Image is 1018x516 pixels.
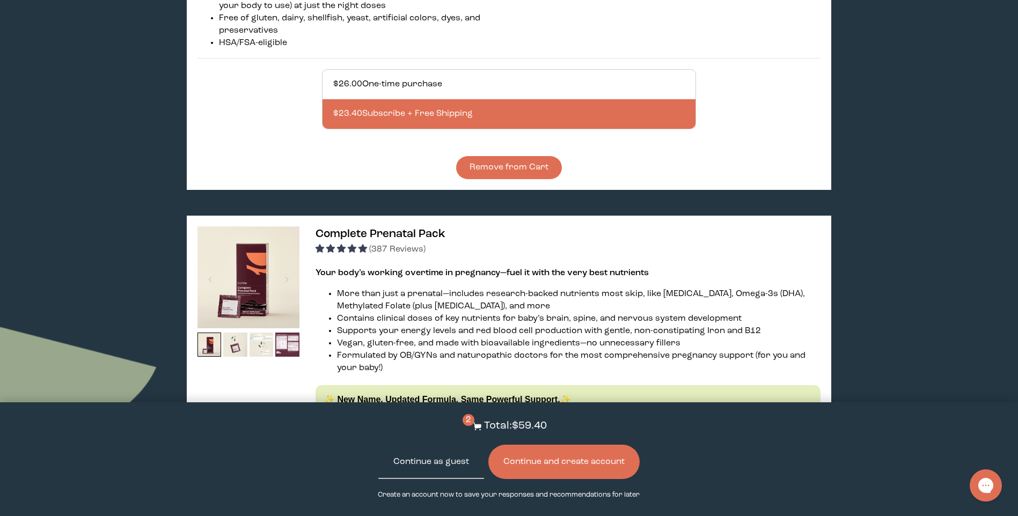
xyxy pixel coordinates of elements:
span: 2 [463,414,474,426]
img: thumbnail image [275,333,299,357]
li: Free of gluten, dairy, shellfish, yeast, artificial colors, dyes, and preservatives [219,12,497,37]
img: thumbnail image [223,333,247,357]
img: thumbnail image [250,333,274,357]
p: Create an account now to save your responses and recommendations for later [378,490,640,500]
span: 4.91 stars [316,245,369,254]
li: Supports your energy levels and red blood cell production with gentle, non-constipating Iron and B12 [337,325,821,337]
button: Continue as guest [378,445,484,479]
img: thumbnail image [197,226,299,328]
span: Complete Prenatal Pack [316,228,445,240]
strong: Your body’s working overtime in pregnancy—fuel it with the very best nutrients [316,269,649,277]
button: Remove from Cart [456,156,562,179]
span: (387 Reviews) [369,245,426,254]
iframe: Gorgias live chat messenger [964,466,1007,505]
img: thumbnail image [197,333,222,357]
li: Vegan, gluten-free, and made with bioavailable ingredients—no unnecessary fillers [337,337,821,350]
li: HSA/FSA-eligible [219,37,497,49]
li: Formulated by OB/GYNs and naturopathic doctors for the most comprehensive pregnancy support (for ... [337,350,821,374]
button: Continue and create account [488,445,640,479]
li: More than just a prenatal—includes research-backed nutrients most skip, like [MEDICAL_DATA], Omeg... [337,288,821,313]
strong: ✨ New Name. Updated Formula. Same Powerful Support.✨ [324,395,571,404]
p: Total: $59.40 [484,418,547,434]
li: Contains clinical doses of key nutrients for baby’s brain, spine, and nervous system development [337,313,821,325]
